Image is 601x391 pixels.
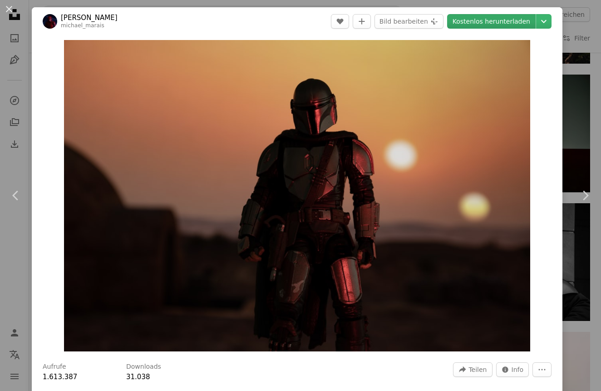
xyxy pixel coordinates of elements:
button: Gefällt mir [331,14,349,29]
span: Teilen [468,363,487,376]
a: Weiter [569,152,601,239]
button: Bild bearbeiten [374,14,443,29]
img: Zum Profil von Michael Marais [43,14,57,29]
button: Dieses Bild heranzoomen [64,40,531,351]
button: Weitere Aktionen [532,362,552,377]
span: 1.613.387 [43,373,77,381]
button: Zu Kollektion hinzufügen [353,14,371,29]
a: michael_marais [61,22,104,29]
a: Kostenlos herunterladen [447,14,536,29]
img: Star Wars Storm Trooper Actionfigur [64,40,531,351]
span: Info [512,363,524,376]
span: 31.038 [126,373,150,381]
h3: Aufrufe [43,362,66,371]
a: [PERSON_NAME] [61,13,118,22]
button: Downloadgröße auswählen [536,14,552,29]
button: Statistiken zu diesem Bild [496,362,529,377]
h3: Downloads [126,362,161,371]
button: Dieses Bild teilen [453,362,492,377]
